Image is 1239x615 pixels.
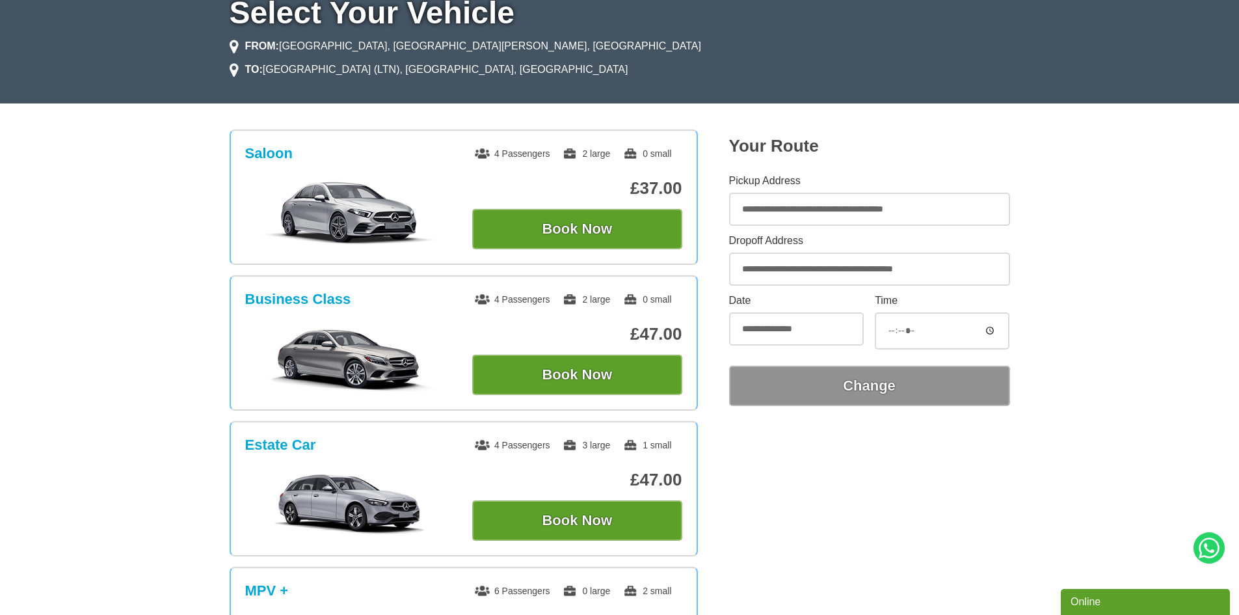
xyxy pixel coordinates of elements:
[230,38,701,54] li: [GEOGRAPHIC_DATA], [GEOGRAPHIC_DATA][PERSON_NAME], [GEOGRAPHIC_DATA]
[245,291,351,308] h3: Business Class
[563,586,610,596] span: 0 large
[472,500,682,541] button: Book Now
[623,440,671,450] span: 1 small
[245,40,279,51] strong: FROM:
[475,294,550,305] span: 4 Passengers
[875,295,1009,306] label: Time
[252,472,447,537] img: Estate Car
[729,366,1010,406] button: Change
[563,294,610,305] span: 2 large
[623,586,671,596] span: 2 small
[729,176,1010,186] label: Pickup Address
[729,295,864,306] label: Date
[563,440,610,450] span: 3 large
[472,470,682,490] p: £47.00
[729,136,1010,156] h2: Your Route
[623,294,671,305] span: 0 small
[245,64,263,75] strong: TO:
[563,148,610,159] span: 2 large
[252,326,447,391] img: Business Class
[245,145,293,162] h3: Saloon
[1061,586,1232,615] iframe: chat widget
[475,440,550,450] span: 4 Passengers
[729,236,1010,246] label: Dropoff Address
[230,62,628,77] li: [GEOGRAPHIC_DATA] (LTN), [GEOGRAPHIC_DATA], [GEOGRAPHIC_DATA]
[472,209,682,249] button: Book Now
[623,148,671,159] span: 0 small
[245,437,316,454] h3: Estate Car
[472,324,682,344] p: £47.00
[475,148,550,159] span: 4 Passengers
[472,355,682,395] button: Book Now
[475,586,550,596] span: 6 Passengers
[252,180,447,245] img: Saloon
[472,178,682,198] p: £37.00
[245,582,289,599] h3: MPV +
